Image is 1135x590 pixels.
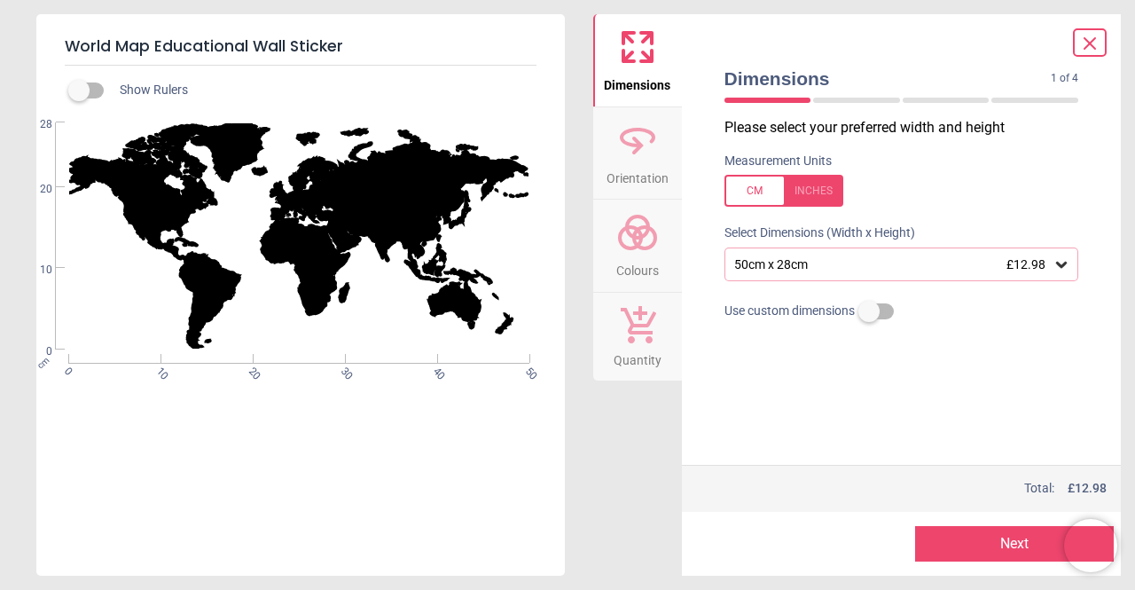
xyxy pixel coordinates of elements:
span: £ [1068,480,1107,498]
span: 12.98 [1075,481,1107,495]
button: Quantity [593,293,682,382]
span: 10 [19,263,52,278]
span: cm [35,354,51,370]
p: Please select your preferred width and height [724,118,1093,138]
span: Quantity [614,343,661,370]
div: 50cm x 28cm [732,257,1053,272]
span: 30 [337,365,348,376]
div: Show Rulers [79,80,565,101]
span: 1 of 4 [1051,71,1078,86]
span: 40 [429,365,441,376]
span: 10 [153,365,164,376]
h5: World Map Educational Wall Sticker [65,28,536,66]
label: Measurement Units [724,153,832,170]
span: Use custom dimensions [724,303,855,320]
button: Dimensions [593,14,682,106]
span: 20 [245,365,256,376]
label: Select Dimensions (Width x Height) [710,224,915,242]
button: Next [915,526,1114,562]
button: Colours [593,200,682,292]
span: 20 [19,182,52,197]
div: Total: [723,480,1108,498]
span: 0 [19,344,52,359]
span: Dimensions [724,66,1052,91]
span: Colours [616,254,659,280]
iframe: Brevo live chat [1064,519,1117,572]
button: Orientation [593,107,682,200]
span: Orientation [607,161,669,188]
span: 28 [19,117,52,132]
span: £12.98 [1006,257,1045,271]
span: Dimensions [604,68,670,95]
span: 0 [60,365,72,376]
span: 50 [522,365,534,376]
